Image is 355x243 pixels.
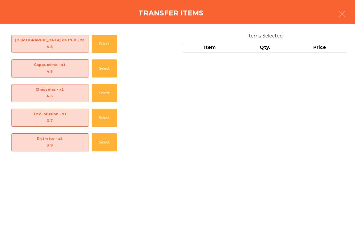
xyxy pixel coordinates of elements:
[12,93,88,100] div: 4.5
[292,43,347,53] th: Price
[12,62,88,75] span: Cappuccino - x1
[12,118,88,124] div: 3.7
[92,35,117,53] button: Select
[12,142,88,149] div: 3.9
[138,8,203,18] h4: Transfer items
[12,37,88,51] span: [DEMOGRAPHIC_DATA] de fruit - x2
[12,44,88,51] div: 4.5
[92,133,117,151] button: Select
[12,111,88,124] span: Thé infusion - x1
[182,43,237,53] th: Item
[92,84,117,102] button: Select
[12,86,88,100] span: Chasselas - x1
[237,43,292,53] th: Qty.
[182,32,347,40] span: Items Selected
[92,59,117,77] button: Select
[12,68,88,75] div: 4.5
[92,109,117,127] button: Select
[12,136,88,149] span: Ristretto - x2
